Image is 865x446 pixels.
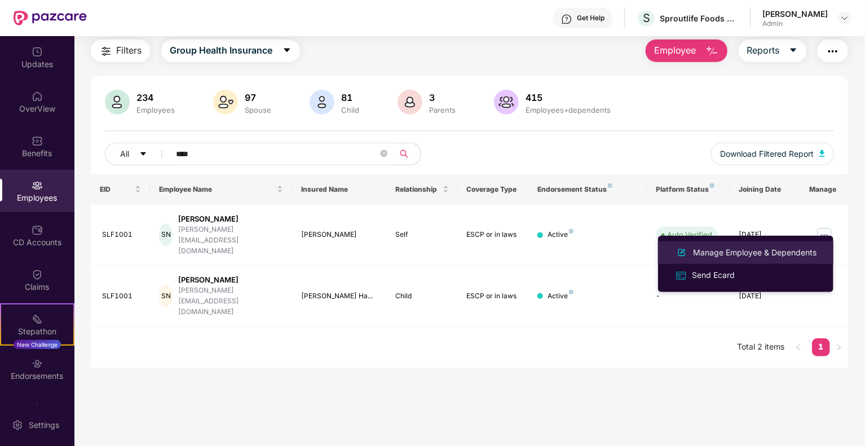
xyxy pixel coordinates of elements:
span: EID [100,185,133,194]
div: Spouse [242,105,273,114]
th: Manage [801,174,848,205]
div: Stepathon [1,326,73,337]
img: svg+xml;base64,PHN2ZyBpZD0iTXlfT3JkZXJzIiBkYXRhLW5hbWU9Ik15IE9yZGVycyIgeG1sbnM9Imh0dHA6Ly93d3cudz... [32,403,43,414]
span: Group Health Insurance [170,43,272,58]
div: [PERSON_NAME][EMAIL_ADDRESS][DOMAIN_NAME] [178,285,283,317]
div: Manage Employee & Dependents [691,246,819,259]
li: Next Page [830,338,848,356]
div: Active [548,291,573,302]
img: svg+xml;base64,PHN2ZyB4bWxucz0iaHR0cDovL3d3dy53My5vcmcvMjAwMC9zdmciIHdpZHRoPSIyNCIgaGVpZ2h0PSIyNC... [99,45,113,58]
span: Download Filtered Report [720,148,814,160]
div: New Challenge [14,340,61,349]
span: caret-down [789,46,798,56]
span: Filters [116,43,142,58]
th: Insured Name [292,174,387,205]
img: svg+xml;base64,PHN2ZyB4bWxucz0iaHR0cDovL3d3dy53My5vcmcvMjAwMC9zdmciIHdpZHRoPSI4IiBoZWlnaHQ9IjgiIH... [569,290,573,294]
div: Child [339,105,361,114]
span: Reports [747,43,780,58]
div: 81 [339,92,361,103]
div: [PERSON_NAME] [301,229,378,240]
span: left [795,344,802,351]
div: ESCP or in laws [467,291,520,302]
div: SLF1001 [102,229,141,240]
span: search [393,149,415,158]
div: Employees [134,105,177,114]
div: [DATE] [739,291,792,302]
img: svg+xml;base64,PHN2ZyBpZD0iSGVscC0zMngzMiIgeG1sbnM9Imh0dHA6Ly93d3cudzMub3JnLzIwMDAvc3ZnIiB3aWR0aD... [561,14,572,25]
span: S [643,11,650,25]
div: [PERSON_NAME] [178,214,283,224]
div: ESCP or in laws [467,229,520,240]
img: svg+xml;base64,PHN2ZyB4bWxucz0iaHR0cDovL3d3dy53My5vcmcvMjAwMC9zdmciIHdpZHRoPSI4IiBoZWlnaHQ9IjgiIH... [710,183,714,188]
div: Employees+dependents [523,105,613,114]
div: Admin [762,19,828,28]
button: Employee [646,39,727,62]
button: Filters [91,39,150,62]
div: 234 [134,92,177,103]
div: Self [396,229,449,240]
div: Get Help [577,14,604,23]
span: caret-down [139,150,147,159]
div: 3 [427,92,458,103]
div: Active [548,229,573,240]
li: Previous Page [789,338,807,356]
div: [DATE] [739,229,792,240]
th: EID [91,174,150,205]
img: svg+xml;base64,PHN2ZyB4bWxucz0iaHR0cDovL3d3dy53My5vcmcvMjAwMC9zdmciIHdpZHRoPSIyMSIgaGVpZ2h0PSIyMC... [32,313,43,325]
img: svg+xml;base64,PHN2ZyBpZD0iRW5kb3JzZW1lbnRzIiB4bWxucz0iaHR0cDovL3d3dy53My5vcmcvMjAwMC9zdmciIHdpZH... [32,358,43,369]
div: SN [159,224,173,246]
img: svg+xml;base64,PHN2ZyBpZD0iSG9tZSIgeG1sbnM9Imh0dHA6Ly93d3cudzMub3JnLzIwMDAvc3ZnIiB3aWR0aD0iMjAiIG... [32,91,43,102]
div: Parents [427,105,458,114]
img: svg+xml;base64,PHN2ZyBpZD0iQmVuZWZpdHMiIHhtbG5zPSJodHRwOi8vd3d3LnczLm9yZy8yMDAwL3N2ZyIgd2lkdGg9Ij... [32,135,43,147]
img: svg+xml;base64,PHN2ZyB4bWxucz0iaHR0cDovL3d3dy53My5vcmcvMjAwMC9zdmciIHhtbG5zOnhsaW5rPSJodHRwOi8vd3... [310,90,334,114]
span: close-circle [381,150,387,157]
img: svg+xml;base64,PHN2ZyB4bWxucz0iaHR0cDovL3d3dy53My5vcmcvMjAwMC9zdmciIHhtbG5zOnhsaW5rPSJodHRwOi8vd3... [705,45,719,58]
button: Allcaret-down [105,143,174,165]
span: Employee [654,43,696,58]
li: Total 2 items [738,338,785,356]
div: SN [159,285,173,307]
th: Coverage Type [458,174,529,205]
div: [PERSON_NAME] Ha... [301,291,378,302]
span: caret-down [283,46,292,56]
img: svg+xml;base64,PHN2ZyB4bWxucz0iaHR0cDovL3d3dy53My5vcmcvMjAwMC9zdmciIHhtbG5zOnhsaW5rPSJodHRwOi8vd3... [494,90,519,114]
div: Settings [25,419,63,431]
img: svg+xml;base64,PHN2ZyB4bWxucz0iaHR0cDovL3d3dy53My5vcmcvMjAwMC9zdmciIHhtbG5zOnhsaW5rPSJodHRwOi8vd3... [105,90,130,114]
button: Group Health Insurancecaret-down [161,39,300,62]
img: svg+xml;base64,PHN2ZyB4bWxucz0iaHR0cDovL3d3dy53My5vcmcvMjAwMC9zdmciIHhtbG5zOnhsaW5rPSJodHRwOi8vd3... [213,90,238,114]
span: Relationship [396,185,440,194]
div: Child [396,291,449,302]
img: svg+xml;base64,PHN2ZyB4bWxucz0iaHR0cDovL3d3dy53My5vcmcvMjAwMC9zdmciIHdpZHRoPSIyNCIgaGVpZ2h0PSIyNC... [826,45,840,58]
div: 415 [523,92,613,103]
img: manageButton [815,226,833,244]
img: svg+xml;base64,PHN2ZyBpZD0iU2V0dGluZy0yMHgyMCIgeG1sbnM9Imh0dHA6Ly93d3cudzMub3JnLzIwMDAvc3ZnIiB3aW... [12,419,23,431]
span: close-circle [381,149,387,160]
div: Auto Verified [667,229,712,240]
img: svg+xml;base64,PHN2ZyBpZD0iQ0RfQWNjb3VudHMiIGRhdGEtbmFtZT0iQ0QgQWNjb3VudHMiIHhtbG5zPSJodHRwOi8vd3... [32,224,43,236]
li: 1 [812,338,830,356]
img: New Pazcare Logo [14,11,87,25]
span: Employee Name [159,185,275,194]
img: svg+xml;base64,PHN2ZyB4bWxucz0iaHR0cDovL3d3dy53My5vcmcvMjAwMC9zdmciIHdpZHRoPSI4IiBoZWlnaHQ9IjgiIH... [569,229,573,233]
div: 97 [242,92,273,103]
span: All [120,148,129,160]
div: Platform Status [656,185,721,194]
span: right [836,344,842,351]
div: Endorsement Status [537,185,638,194]
th: Relationship [387,174,458,205]
img: svg+xml;base64,PHN2ZyB4bWxucz0iaHR0cDovL3d3dy53My5vcmcvMjAwMC9zdmciIHdpZHRoPSI4IiBoZWlnaHQ9IjgiIH... [608,183,612,188]
button: Reportscaret-down [739,39,806,62]
img: svg+xml;base64,PHN2ZyBpZD0iVXBkYXRlZCIgeG1sbnM9Imh0dHA6Ly93d3cudzMub3JnLzIwMDAvc3ZnIiB3aWR0aD0iMj... [32,46,43,58]
img: svg+xml;base64,PHN2ZyB4bWxucz0iaHR0cDovL3d3dy53My5vcmcvMjAwMC9zdmciIHhtbG5zOnhsaW5rPSJodHRwOi8vd3... [675,246,689,259]
button: search [393,143,421,165]
button: Download Filtered Report [711,143,834,165]
img: svg+xml;base64,PHN2ZyB4bWxucz0iaHR0cDovL3d3dy53My5vcmcvMjAwMC9zdmciIHhtbG5zOnhsaW5rPSJodHRwOi8vd3... [398,90,422,114]
div: [PERSON_NAME] [178,275,283,285]
img: svg+xml;base64,PHN2ZyBpZD0iRW1wbG95ZWVzIiB4bWxucz0iaHR0cDovL3d3dy53My5vcmcvMjAwMC9zdmciIHdpZHRoPS... [32,180,43,191]
img: svg+xml;base64,PHN2ZyBpZD0iQ2xhaW0iIHhtbG5zPSJodHRwOi8vd3d3LnczLm9yZy8yMDAwL3N2ZyIgd2lkdGg9IjIwIi... [32,269,43,280]
img: svg+xml;base64,PHN2ZyB4bWxucz0iaHR0cDovL3d3dy53My5vcmcvMjAwMC9zdmciIHhtbG5zOnhsaW5rPSJodHRwOi8vd3... [819,150,825,157]
div: Send Ecard [690,269,737,281]
button: left [789,338,807,356]
img: svg+xml;base64,PHN2ZyBpZD0iRHJvcGRvd24tMzJ4MzIiIHhtbG5zPSJodHRwOi8vd3d3LnczLm9yZy8yMDAwL3N2ZyIgd2... [840,14,849,23]
img: svg+xml;base64,PHN2ZyB4bWxucz0iaHR0cDovL3d3dy53My5vcmcvMjAwMC9zdmciIHdpZHRoPSIxNiIgaGVpZ2h0PSIxNi... [675,270,687,282]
